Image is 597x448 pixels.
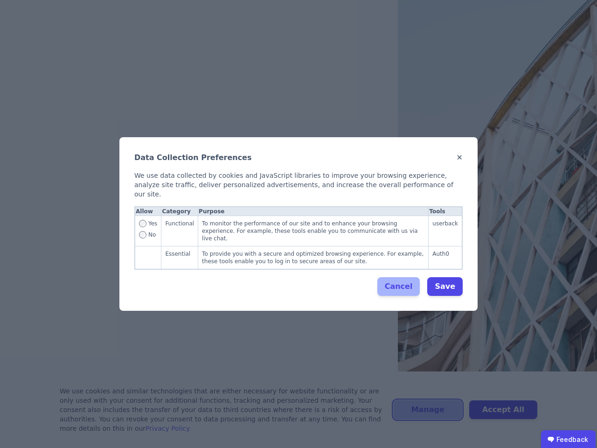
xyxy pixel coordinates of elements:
[139,231,146,238] input: Disallow Functional tracking
[198,216,429,246] td: To monitor the performance of our site and to enhance your browsing experience. For example, thes...
[429,207,462,216] th: Tools
[377,277,420,296] button: Cancel
[134,171,463,199] div: We use data collected by cookies and JavaScript libraries to improve your browsing experience, an...
[148,231,156,238] span: No
[134,152,252,163] h2: Data Collection Preferences
[139,220,146,227] input: Allow Functional tracking
[457,152,463,163] button: ✕
[429,216,462,246] td: userback
[429,246,462,269] td: Auth0
[198,246,429,269] td: To provide you with a secure and optimized browsing experience. For example, these tools enable y...
[161,246,198,269] td: Essential
[135,207,161,216] th: Allow
[198,207,429,216] th: Purpose
[161,207,198,216] th: Category
[427,277,463,296] button: Save
[161,216,198,246] td: Functional
[148,220,157,231] span: Yes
